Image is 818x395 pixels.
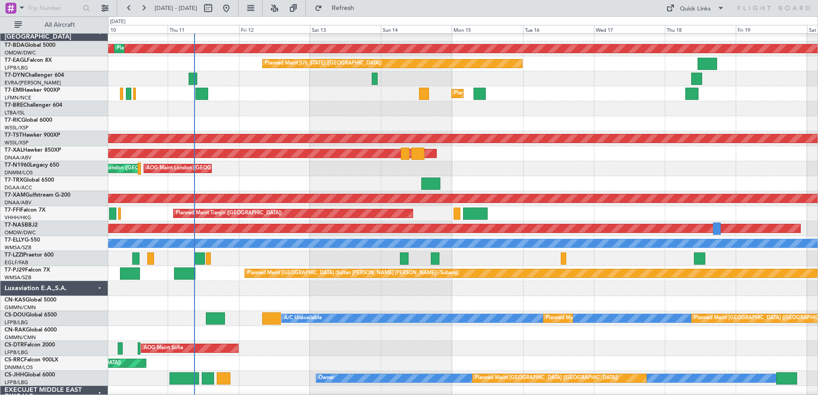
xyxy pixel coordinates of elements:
[475,371,618,385] div: Planned Maint [GEOGRAPHIC_DATA] ([GEOGRAPHIC_DATA])
[662,1,729,15] button: Quick Links
[594,25,665,33] div: Wed 17
[5,252,23,258] span: T7-LZZI
[5,79,61,86] a: EVRA/[PERSON_NAME]
[5,43,25,48] span: T7-BDA
[310,1,365,15] button: Refresh
[5,372,24,378] span: CS-JHH
[5,357,24,363] span: CS-RRC
[665,25,736,33] div: Thu 18
[28,1,80,15] input: Trip Number
[78,162,180,175] div: AOG Maint London ([GEOGRAPHIC_DATA])
[239,25,310,33] div: Fri 12
[5,163,30,168] span: T7-N1960
[5,49,36,56] a: OMDW/DWC
[5,103,23,108] span: T7-BRE
[5,58,52,63] a: T7-EAGLFalcon 8X
[5,73,25,78] span: T7-DYN
[5,229,36,236] a: OMDW/DWC
[5,312,57,318] a: CS-DOUGlobal 6500
[5,169,33,176] a: DNMM/LOS
[5,133,22,138] span: T7-TST
[5,312,26,318] span: CS-DOU
[5,357,58,363] a: CS-RRCFalcon 900LX
[5,193,70,198] a: T7-XAMGulfstream G-200
[144,341,183,355] div: AOG Maint Sofia
[5,267,50,273] a: T7-PJ29Falcon 7X
[736,25,807,33] div: Fri 19
[680,5,711,14] div: Quick Links
[284,311,322,325] div: A/C Unavailable
[5,178,54,183] a: T7-TRXGlobal 6500
[5,259,28,266] a: EGLF/FAB
[5,349,28,356] a: LFPB/LBG
[5,327,26,333] span: CN-RAK
[5,252,54,258] a: T7-LZZIPraetor 600
[97,25,168,33] div: Wed 10
[5,163,59,168] a: T7-N1960Legacy 650
[146,162,248,175] div: AOG Maint London ([GEOGRAPHIC_DATA])
[5,207,20,213] span: T7-FFI
[324,5,362,11] span: Refresh
[176,207,282,220] div: Planned Maint Tianjin ([GEOGRAPHIC_DATA])
[5,237,25,243] span: T7-ELLY
[5,222,38,228] a: T7-NASBBJ2
[381,25,452,33] div: Sun 14
[319,371,334,385] div: Owner
[247,267,459,280] div: Planned Maint [GEOGRAPHIC_DATA] (Sultan [PERSON_NAME] [PERSON_NAME] - Subang)
[5,118,21,123] span: T7-RIC
[155,4,197,12] span: [DATE] - [DATE]
[5,244,31,251] a: WMSA/SZB
[546,311,689,325] div: Planned Maint [GEOGRAPHIC_DATA] ([GEOGRAPHIC_DATA])
[265,57,382,70] div: Planned Maint [US_STATE] ([GEOGRAPHIC_DATA])
[5,148,23,153] span: T7-XAL
[5,267,25,273] span: T7-PJ29
[5,184,32,191] a: DGAA/ACC
[5,118,52,123] a: T7-RICGlobal 6000
[5,334,36,341] a: GMMN/CMN
[5,214,31,221] a: VHHH/HKG
[5,342,55,348] a: CS-DTRFalcon 2000
[5,342,24,348] span: CS-DTR
[454,87,541,100] div: Planned Maint [GEOGRAPHIC_DATA]
[5,327,57,333] a: CN-RAKGlobal 6000
[5,73,64,78] a: T7-DYNChallenger 604
[5,207,45,213] a: T7-FFIFalcon 7X
[5,139,29,146] a: WSSL/XSP
[5,222,25,228] span: T7-NAS
[5,43,55,48] a: T7-BDAGlobal 5000
[5,88,60,93] a: T7-EMIHawker 900XP
[5,372,55,378] a: CS-JHHGlobal 6000
[5,94,31,101] a: LFMN/NCE
[5,88,22,93] span: T7-EMI
[5,193,25,198] span: T7-XAM
[5,58,27,63] span: T7-EAGL
[110,18,125,26] div: [DATE]
[5,274,31,281] a: WMSA/SZB
[5,148,61,153] a: T7-XALHawker 850XP
[5,154,31,161] a: DNAA/ABV
[168,25,239,33] div: Thu 11
[5,297,25,303] span: CN-KAS
[10,18,99,32] button: All Aircraft
[5,103,62,108] a: T7-BREChallenger 604
[5,64,28,71] a: LFPB/LBG
[5,237,40,243] a: T7-ELLYG-550
[310,25,381,33] div: Sat 13
[523,25,594,33] div: Tue 16
[5,304,36,311] a: GMMN/CMN
[5,133,60,138] a: T7-TSTHawker 900XP
[5,178,23,183] span: T7-TRX
[452,25,523,33] div: Mon 15
[24,22,96,28] span: All Aircraft
[5,297,56,303] a: CN-KASGlobal 5000
[5,124,29,131] a: WSSL/XSP
[5,199,31,206] a: DNAA/ABV
[5,364,33,371] a: DNMM/LOS
[5,379,28,386] a: LFPB/LBG
[5,109,25,116] a: LTBA/ISL
[117,42,206,55] div: Planned Maint Dubai (Al Maktoum Intl)
[5,319,28,326] a: LFPB/LBG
